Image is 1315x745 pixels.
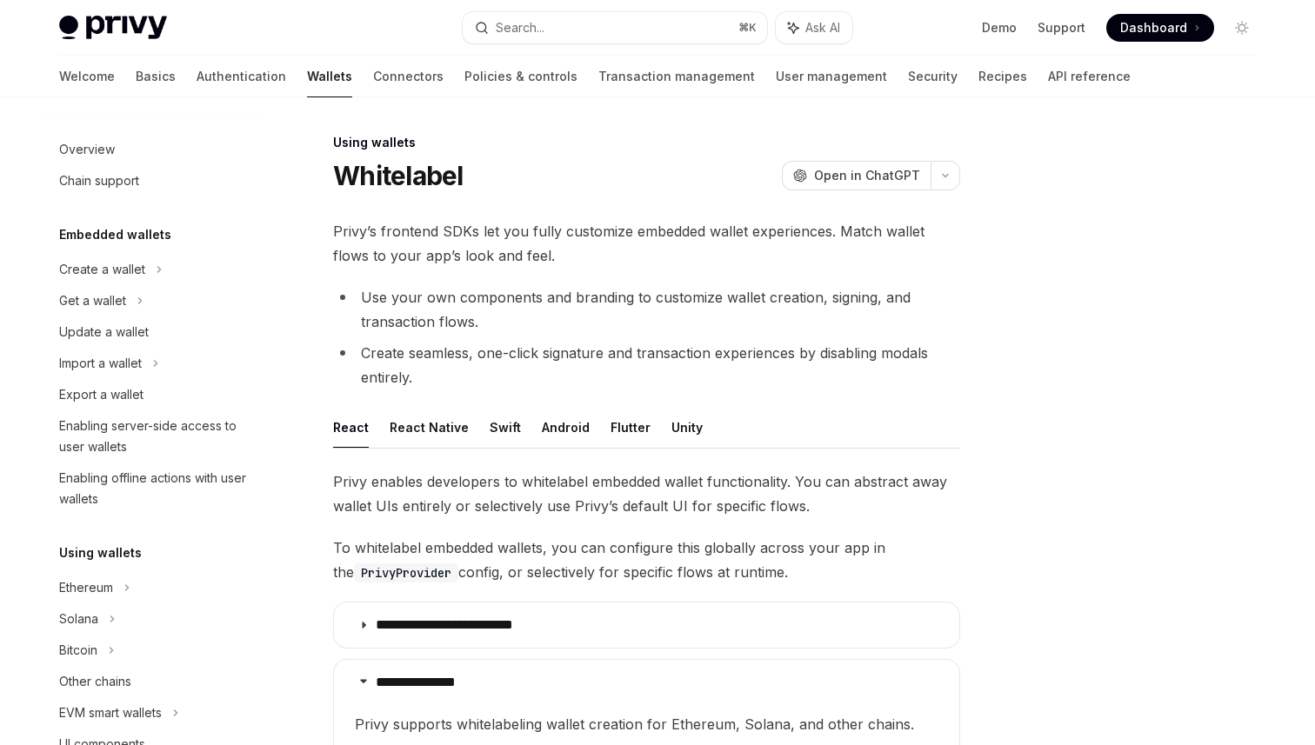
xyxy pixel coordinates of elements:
[333,469,960,518] span: Privy enables developers to whitelabel embedded wallet functionality. You can abstract away walle...
[59,139,115,160] div: Overview
[59,224,171,245] h5: Embedded wallets
[464,56,577,97] a: Policies & controls
[671,407,703,448] button: Unity
[59,259,145,280] div: Create a wallet
[354,563,458,582] code: PrivyProvider
[782,161,931,190] button: Open in ChatGPT
[333,407,369,448] button: React
[59,416,257,457] div: Enabling server-side access to user wallets
[463,12,767,43] button: Search...⌘K
[982,19,1017,37] a: Demo
[1120,19,1187,37] span: Dashboard
[1048,56,1131,97] a: API reference
[136,56,176,97] a: Basics
[333,160,464,191] h1: Whitelabel
[776,12,852,43] button: Ask AI
[978,56,1027,97] a: Recipes
[307,56,352,97] a: Wallets
[59,640,97,661] div: Bitcoin
[373,56,444,97] a: Connectors
[59,702,162,723] div: EVM smart wallets
[805,19,840,37] span: Ask AI
[390,407,469,448] button: React Native
[59,468,257,509] div: Enabling offline actions with user wallets
[59,170,139,191] div: Chain support
[1038,19,1085,37] a: Support
[59,671,131,692] div: Other chains
[45,316,268,348] a: Update a wallet
[59,322,149,343] div: Update a wallet
[333,535,960,584] span: To whitelabel embedded wallets, you can configure this globally across your app in the config, or...
[59,16,167,40] img: light logo
[45,462,268,515] a: Enabling offline actions with user wallets
[333,134,960,151] div: Using wallets
[59,542,142,563] h5: Using wallets
[496,17,544,38] div: Search...
[45,379,268,410] a: Export a wallet
[333,285,960,334] li: Use your own components and branding to customize wallet creation, signing, and transaction flows.
[598,56,755,97] a: Transaction management
[776,56,887,97] a: User management
[45,410,268,462] a: Enabling server-side access to user wallets
[355,712,938,736] span: Privy supports whitelabeling wallet creation for Ethereum, Solana, and other chains.
[814,167,920,184] span: Open in ChatGPT
[59,384,144,405] div: Export a wallet
[1106,14,1214,42] a: Dashboard
[1228,14,1256,42] button: Toggle dark mode
[45,666,268,697] a: Other chains
[542,407,590,448] button: Android
[59,56,115,97] a: Welcome
[45,165,268,196] a: Chain support
[490,407,521,448] button: Swift
[333,341,960,389] li: Create seamless, one-click signature and transaction experiences by disabling modals entirely.
[59,290,126,311] div: Get a wallet
[333,219,960,268] span: Privy’s frontend SDKs let you fully customize embedded wallet experiences. Match wallet flows to ...
[59,577,113,598] div: Ethereum
[611,407,651,448] button: Flutter
[197,56,286,97] a: Authentication
[738,21,757,35] span: ⌘ K
[45,134,268,165] a: Overview
[59,609,98,629] div: Solana
[908,56,958,97] a: Security
[59,353,142,374] div: Import a wallet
